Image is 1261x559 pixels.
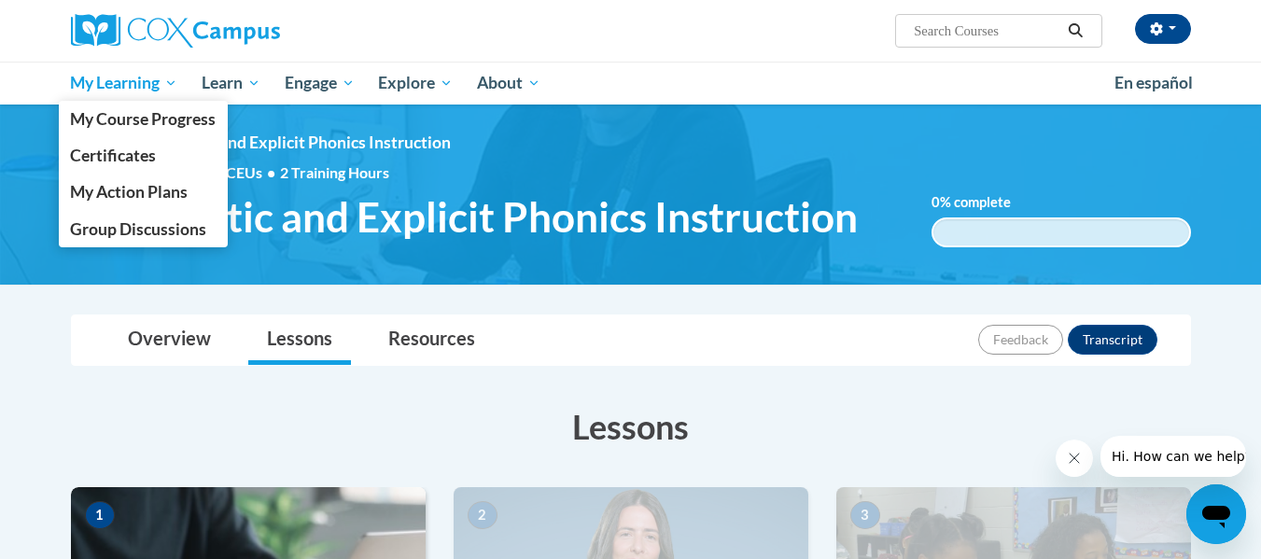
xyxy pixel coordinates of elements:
button: Search [1061,20,1089,42]
span: My Action Plans [70,182,188,202]
a: My Learning [59,62,190,105]
span: 1 [85,501,115,529]
span: 2 Training Hours [280,163,389,181]
a: My Course Progress [59,101,229,137]
iframe: Close message [1056,440,1093,477]
span: Systematic and Explicit Phonics Instruction [71,192,858,242]
iframe: Message from company [1100,436,1246,477]
span: About [477,72,540,94]
label: % complete [932,192,1039,213]
span: Group Discussions [70,219,206,239]
a: Certificates [59,137,229,174]
span: 0.20 CEUs [194,162,280,183]
iframe: Button to launch messaging window [1186,484,1246,544]
span: 2 [468,501,497,529]
a: Overview [109,315,230,365]
span: Engage [285,72,355,94]
a: Group Discussions [59,211,229,247]
span: Systematic and Explicit Phonics Instruction [136,133,451,152]
a: Cox Campus [71,14,426,48]
h3: Lessons [71,403,1191,450]
a: About [465,62,553,105]
span: My Course Progress [70,109,216,129]
a: Explore [366,62,465,105]
span: Learn [202,72,260,94]
button: Account Settings [1135,14,1191,44]
img: Cox Campus [71,14,280,48]
span: En español [1114,73,1193,92]
span: • [267,163,275,181]
span: Hi. How can we help? [11,13,151,28]
a: En español [1102,63,1205,103]
span: My Learning [70,72,177,94]
button: Transcript [1068,325,1157,355]
button: Feedback [978,325,1063,355]
span: Certificates [70,146,156,165]
span: Explore [378,72,453,94]
a: My Action Plans [59,174,229,210]
a: Lessons [248,315,351,365]
div: Main menu [43,62,1219,105]
a: Resources [370,315,494,365]
a: Engage [273,62,367,105]
a: Learn [189,62,273,105]
span: 0 [932,194,940,210]
span: 3 [850,501,880,529]
input: Search Courses [912,20,1061,42]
